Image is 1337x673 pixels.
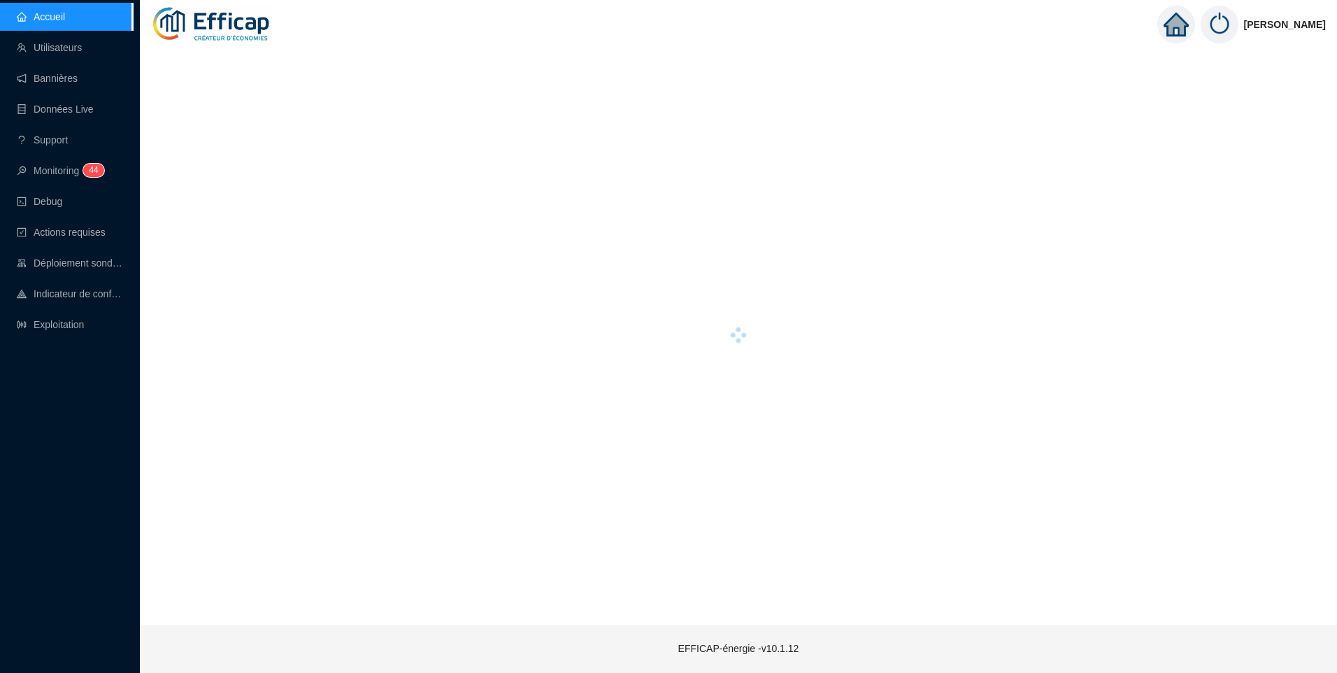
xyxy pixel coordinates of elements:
[1164,12,1189,37] span: home
[34,227,106,238] span: Actions requises
[17,104,94,115] a: databaseDonnées Live
[17,319,84,330] a: slidersExploitation
[17,288,123,299] a: heat-mapIndicateur de confort
[17,165,100,176] a: monitorMonitoring44
[17,257,123,269] a: clusterDéploiement sondes
[678,643,799,654] span: EFFICAP-énergie - v10.1.12
[83,164,103,177] sup: 44
[1244,2,1326,47] span: [PERSON_NAME]
[94,165,99,175] span: 4
[17,42,82,53] a: teamUtilisateurs
[1201,6,1238,43] img: power
[17,11,65,22] a: homeAccueil
[17,134,68,146] a: questionSupport
[17,73,78,84] a: notificationBannières
[17,196,62,207] a: codeDebug
[17,227,27,237] span: check-square
[89,165,94,175] span: 4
